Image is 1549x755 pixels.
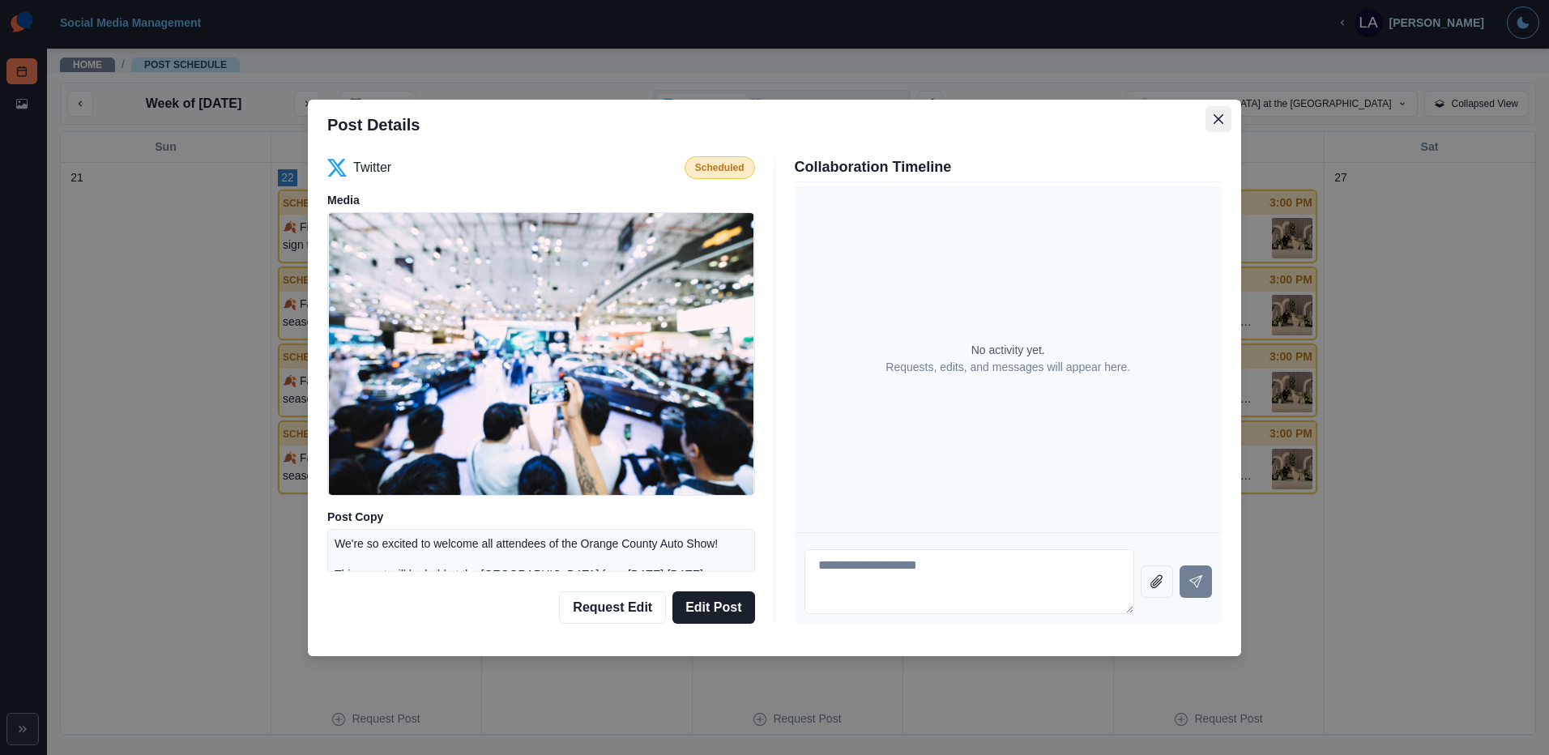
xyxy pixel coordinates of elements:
[559,591,666,624] button: Request Edit
[327,192,755,209] p: Media
[329,212,753,496] img: qgpa5a3i7ksljj6dg7oz
[308,100,1241,150] header: Post Details
[695,160,745,175] p: Scheduled
[885,359,1130,376] p: Requests, edits, and messages will appear here.
[971,342,1045,359] p: No activity yet.
[1205,106,1231,132] button: Close
[327,509,755,526] p: Post Copy
[335,536,748,614] p: We're so excited to welcome all attendees of the Orange County Auto Show! This event will be held...
[1141,565,1173,598] button: Attach file
[795,156,1223,178] p: Collaboration Timeline
[672,591,754,624] button: Edit Post
[1180,565,1212,598] button: Send message
[353,158,391,177] p: Twitter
